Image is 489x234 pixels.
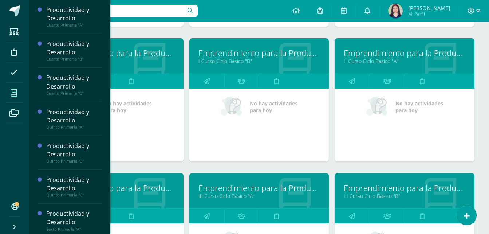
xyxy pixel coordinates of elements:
[344,192,465,199] a: III Curso Ciclo Básico "B"
[53,47,174,59] a: Emprendimiento para la Productividad
[388,4,403,18] img: 481143d3e0c24b1771560fd25644f162.png
[46,40,102,56] div: Productividad y Desarrollo
[198,58,320,65] a: I Curso Ciclo Básico "B"
[46,56,102,62] div: Cuarto Primaria "B"
[46,142,102,164] a: Productividad y DesarrolloQuinto Primaria "B"
[46,74,102,90] div: Productividad y Desarrollo
[46,23,102,28] div: Cuarto Primaria "A"
[344,182,465,194] a: Emprendimiento para la Productividad
[46,192,102,198] div: Quinto Primaria "C"
[408,11,450,17] span: Mi Perfil
[46,6,102,23] div: Productividad y Desarrollo
[46,176,102,198] a: Productividad y DesarrolloQuinto Primaria "C"
[366,96,390,118] img: no_activities_small.png
[198,47,320,59] a: Emprendimiento para la Productividad
[46,210,102,226] div: Productividad y Desarrollo
[221,96,245,118] img: no_activities_small.png
[46,159,102,164] div: Quinto Primaria "B"
[250,100,297,114] span: No hay actividades para hoy
[46,142,102,159] div: Productividad y Desarrollo
[46,40,102,62] a: Productividad y DesarrolloCuarto Primaria "B"
[344,47,465,59] a: Emprendimiento para la Productividad
[53,182,174,194] a: Emprendimiento para la Productividad
[198,192,320,199] a: III Curso Ciclo Básico "A"
[344,58,465,65] a: II Curso Ciclo Básico "A"
[46,176,102,192] div: Productividad y Desarrollo
[46,125,102,130] div: Quinto Primaria "A"
[395,100,443,114] span: No hay actividades para hoy
[46,108,102,125] div: Productividad y Desarrollo
[46,210,102,231] a: Productividad y DesarrolloSexto Primaria "A"
[104,100,152,114] span: No hay actividades para hoy
[408,4,450,12] span: [PERSON_NAME]
[34,5,198,17] input: Busca un usuario...
[46,108,102,130] a: Productividad y DesarrolloQuinto Primaria "A"
[46,227,102,232] div: Sexto Primaria "A"
[46,6,102,28] a: Productividad y DesarrolloCuarto Primaria "A"
[198,182,320,194] a: Emprendimiento para la Productividad
[46,91,102,96] div: Cuarto Primaria "C"
[46,74,102,95] a: Productividad y DesarrolloCuarto Primaria "C"
[53,58,174,65] a: I Curso Ciclo Básico "A"
[53,192,174,199] a: II Curso Ciclo Básico "B"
